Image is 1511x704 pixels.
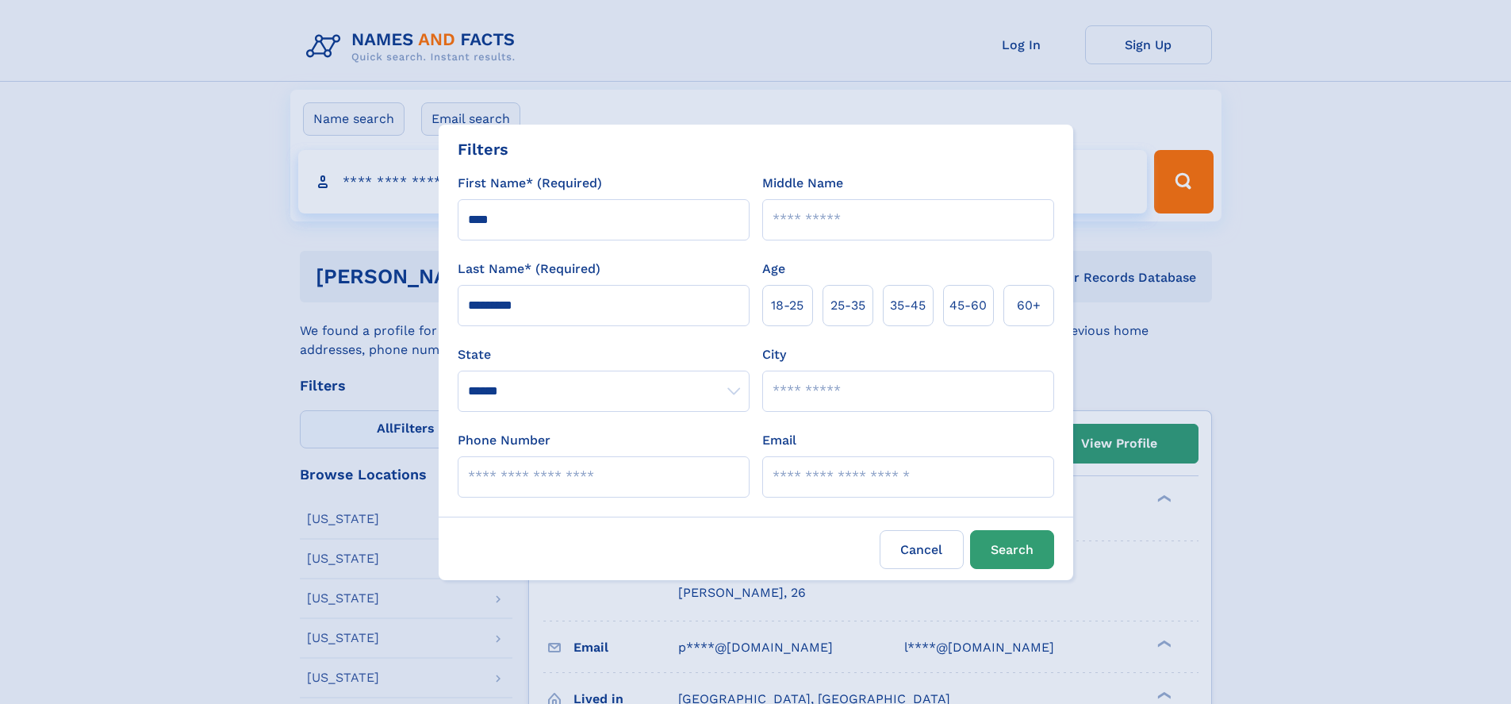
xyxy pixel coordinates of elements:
[762,345,786,364] label: City
[890,296,926,315] span: 35‑45
[458,431,550,450] label: Phone Number
[830,296,865,315] span: 25‑35
[458,260,600,279] label: Last Name* (Required)
[458,174,602,193] label: First Name* (Required)
[458,345,750,364] label: State
[458,137,508,161] div: Filters
[880,530,964,569] label: Cancel
[762,260,785,279] label: Age
[970,530,1054,569] button: Search
[771,296,803,315] span: 18‑25
[1017,296,1041,315] span: 60+
[949,296,987,315] span: 45‑60
[762,174,843,193] label: Middle Name
[762,431,796,450] label: Email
